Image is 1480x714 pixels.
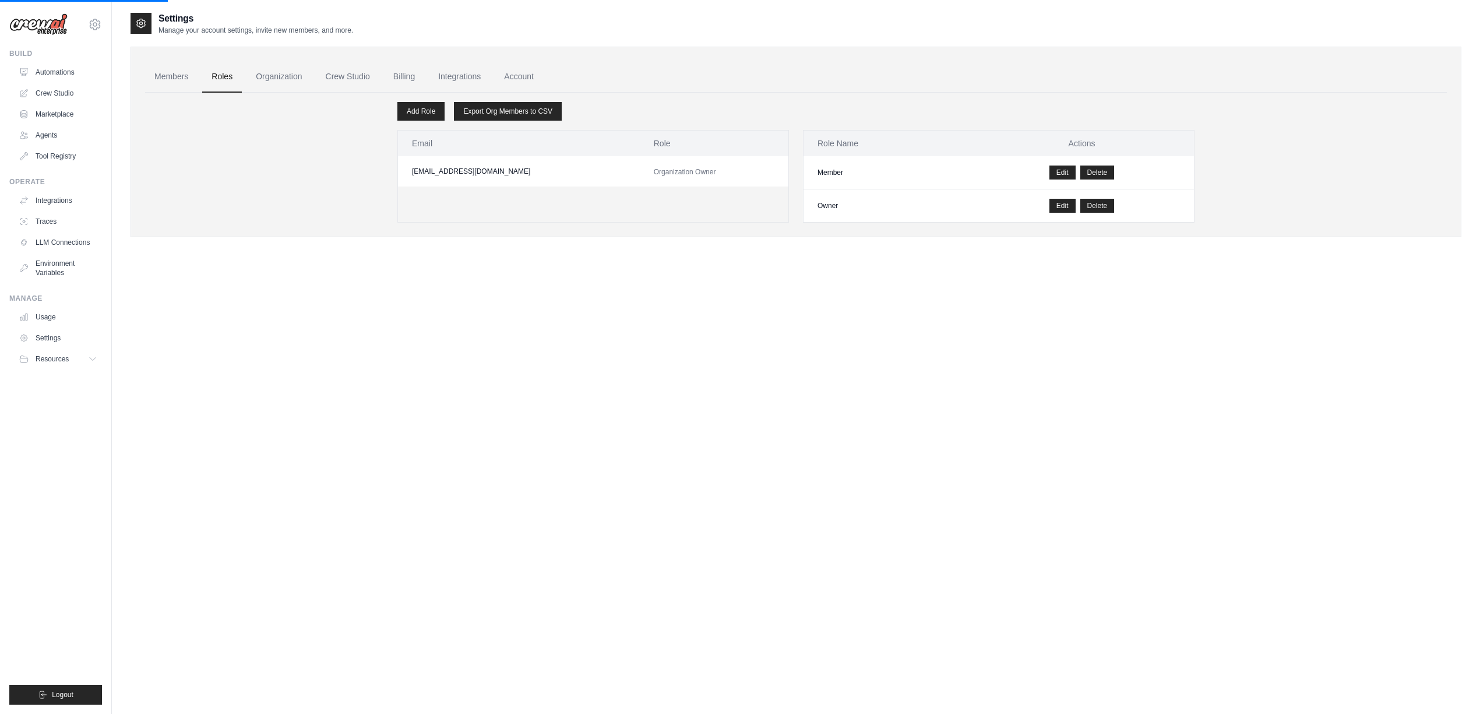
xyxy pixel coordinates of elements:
[14,254,102,282] a: Environment Variables
[14,212,102,231] a: Traces
[9,685,102,705] button: Logout
[1049,199,1076,213] a: Edit
[429,61,490,93] a: Integrations
[158,26,353,35] p: Manage your account settings, invite new members, and more.
[1049,166,1076,180] a: Edit
[14,63,102,82] a: Automations
[14,329,102,347] a: Settings
[145,61,198,93] a: Members
[246,61,311,93] a: Organization
[14,233,102,252] a: LLM Connections
[640,131,788,156] th: Role
[804,131,970,156] th: Role Name
[14,191,102,210] a: Integrations
[316,61,379,93] a: Crew Studio
[158,12,353,26] h2: Settings
[52,690,73,699] span: Logout
[804,189,970,223] td: Owner
[398,156,640,187] td: [EMAIL_ADDRESS][DOMAIN_NAME]
[454,102,562,121] a: Export Org Members to CSV
[14,126,102,145] a: Agents
[1080,199,1115,213] button: Delete
[495,61,543,93] a: Account
[397,102,445,121] a: Add Role
[14,308,102,326] a: Usage
[14,147,102,166] a: Tool Registry
[36,354,69,364] span: Resources
[14,350,102,368] button: Resources
[9,49,102,58] div: Build
[804,156,970,189] td: Member
[14,105,102,124] a: Marketplace
[398,131,640,156] th: Email
[9,13,68,36] img: Logo
[384,61,424,93] a: Billing
[1080,166,1115,180] button: Delete
[9,294,102,303] div: Manage
[202,61,242,93] a: Roles
[654,168,716,176] span: Organization Owner
[970,131,1194,156] th: Actions
[9,177,102,187] div: Operate
[14,84,102,103] a: Crew Studio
